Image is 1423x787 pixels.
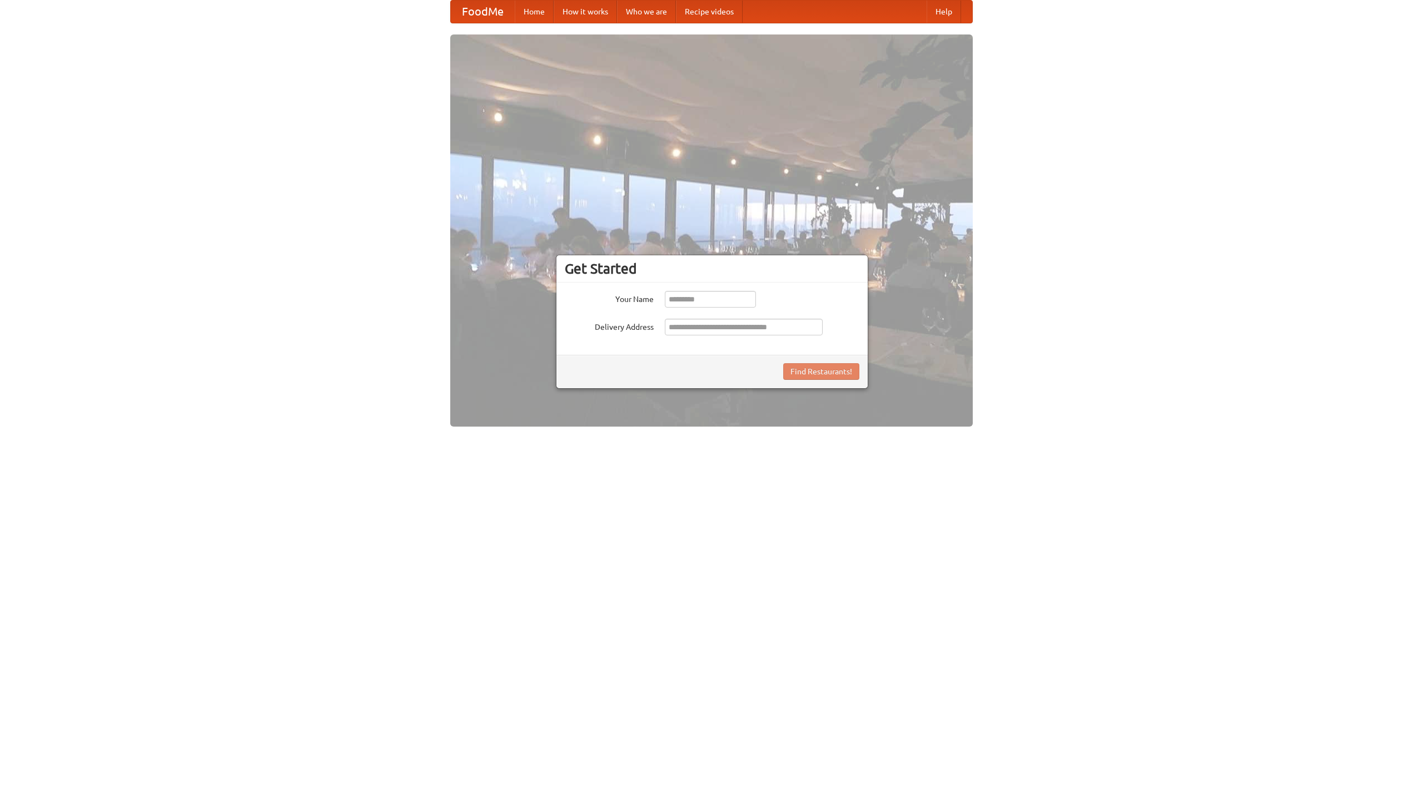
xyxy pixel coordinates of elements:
a: How it works [554,1,617,23]
a: Help [927,1,961,23]
a: FoodMe [451,1,515,23]
a: Who we are [617,1,676,23]
a: Recipe videos [676,1,743,23]
a: Home [515,1,554,23]
button: Find Restaurants! [783,363,859,380]
label: Delivery Address [565,319,654,333]
label: Your Name [565,291,654,305]
h3: Get Started [565,260,859,277]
